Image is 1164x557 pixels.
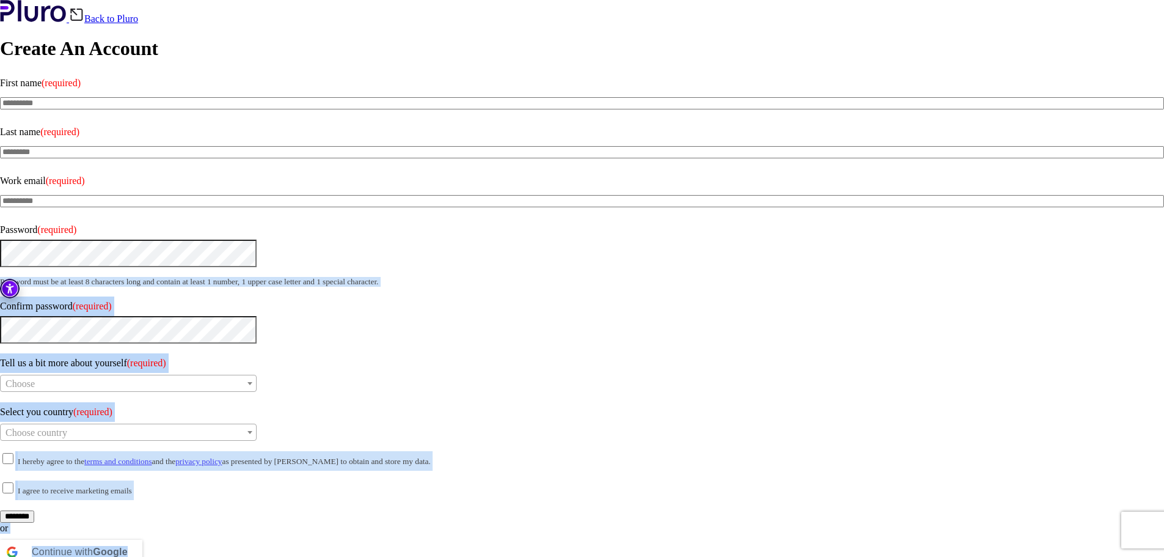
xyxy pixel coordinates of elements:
span: Choose country [5,427,67,438]
a: Back to Pluro [69,13,138,24]
b: Google [93,547,128,557]
input: I agree to receive marketing emails [2,482,13,493]
span: (required) [42,78,81,88]
span: Choose [5,378,35,389]
img: Back icon [69,7,84,22]
a: privacy policy [175,457,222,466]
a: terms and conditions [84,457,152,466]
small: I agree to receive marketing emails [18,486,132,495]
span: (required) [40,127,79,137]
input: I hereby agree to theterms and conditionsand theprivacy policyas presented by [PERSON_NAME] to ob... [2,453,13,464]
span: (required) [127,358,166,368]
span: (required) [73,301,112,311]
small: I hereby agree to the and the as presented by [PERSON_NAME] to obtain and store my data. [18,457,431,466]
span: (required) [46,175,85,186]
span: (required) [37,224,76,235]
span: (required) [73,407,112,417]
